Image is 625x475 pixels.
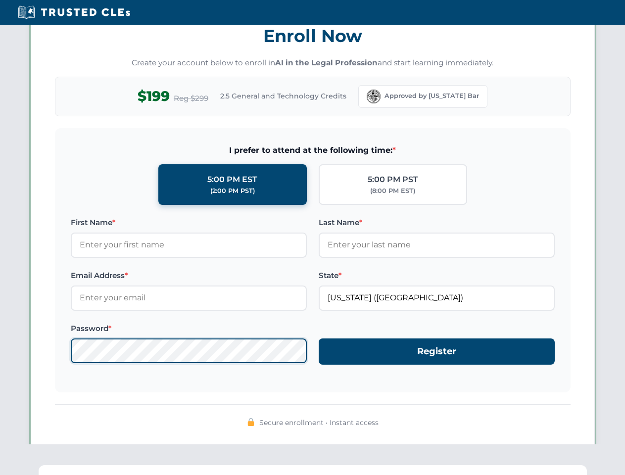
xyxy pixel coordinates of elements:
[138,85,170,107] span: $199
[55,20,571,51] h3: Enroll Now
[385,91,479,101] span: Approved by [US_STATE] Bar
[15,5,133,20] img: Trusted CLEs
[259,417,379,428] span: Secure enrollment • Instant access
[71,217,307,229] label: First Name
[319,338,555,365] button: Register
[207,173,257,186] div: 5:00 PM EST
[275,58,378,67] strong: AI in the Legal Profession
[71,270,307,282] label: Email Address
[319,217,555,229] label: Last Name
[220,91,346,101] span: 2.5 General and Technology Credits
[71,323,307,334] label: Password
[71,285,307,310] input: Enter your email
[55,57,571,69] p: Create your account below to enroll in and start learning immediately.
[71,233,307,257] input: Enter your first name
[370,186,415,196] div: (8:00 PM EST)
[210,186,255,196] div: (2:00 PM PST)
[368,173,418,186] div: 5:00 PM PST
[367,90,381,103] img: Florida Bar
[247,418,255,426] img: 🔒
[319,285,555,310] input: Florida (FL)
[319,233,555,257] input: Enter your last name
[319,270,555,282] label: State
[71,144,555,157] span: I prefer to attend at the following time:
[174,93,208,104] span: Reg $299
